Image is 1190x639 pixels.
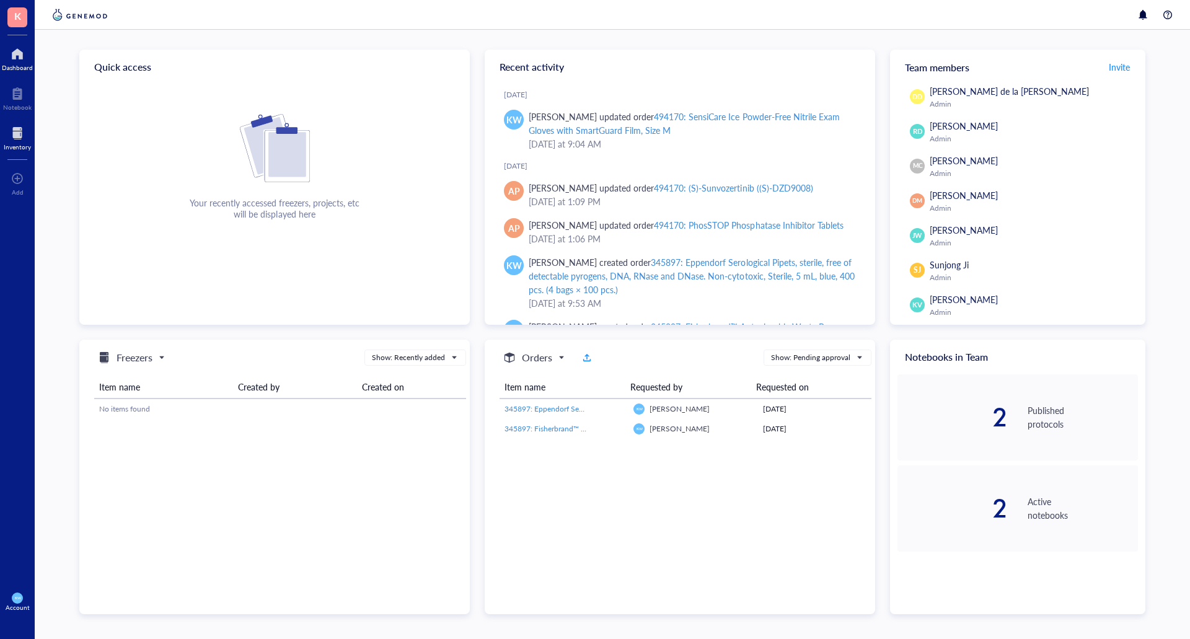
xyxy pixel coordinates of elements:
h5: Orders [522,350,552,365]
span: [PERSON_NAME] de la [PERSON_NAME] [930,85,1089,97]
div: Admin [930,169,1133,178]
span: AP [508,221,520,235]
a: AP[PERSON_NAME] updated order494170: PhosSTOP Phosphatase Inhibitor Tablets[DATE] at 1:06 PM [495,213,865,250]
div: Show: Recently added [372,352,445,363]
span: KW [636,407,642,411]
span: Sunjong Ji [930,258,969,271]
div: Show: Pending approval [771,352,850,363]
div: [DATE] [763,423,866,434]
span: [PERSON_NAME] [650,403,710,414]
div: Inventory [4,143,31,151]
div: [PERSON_NAME] updated order [529,218,844,232]
div: Quick access [79,50,470,84]
div: Recent activity [485,50,875,84]
div: Notebooks in Team [890,340,1145,374]
a: AP[PERSON_NAME] updated order494170: (S)-Sunvozertinib ((S)-DZD9008)[DATE] at 1:09 PM [495,176,865,213]
div: 494170: PhosSTOP Phosphatase Inhibitor Tablets [654,219,843,231]
div: [DATE] at 9:04 AM [529,137,855,151]
div: [DATE] at 9:53 AM [529,296,855,310]
span: KV [912,300,922,311]
div: [PERSON_NAME] created order [529,255,855,296]
span: [PERSON_NAME] [930,224,998,236]
div: Account [6,604,30,611]
div: Add [12,188,24,196]
button: Invite [1108,57,1130,77]
img: Cf+DiIyRRx+BTSbnYhsZzE9to3+AfuhVxcka4spAAAAAElFTkSuQmCC [240,114,310,182]
span: SJ [914,265,921,276]
span: KW [636,426,642,431]
div: Admin [930,273,1133,283]
div: [DATE] at 1:09 PM [529,195,855,208]
span: [PERSON_NAME] [650,423,710,434]
a: KW[PERSON_NAME] created order345897: Eppendorf Serological Pipets, sterile, free of detectable py... [495,250,865,315]
div: Admin [930,134,1133,144]
span: DM [912,196,922,205]
div: No items found [99,403,461,415]
div: Published protocols [1028,403,1138,431]
a: Inventory [4,123,31,151]
div: Team members [890,50,1145,84]
div: Dashboard [2,64,33,71]
div: Admin [930,99,1133,109]
span: K [14,8,21,24]
div: 494170: (S)-Sunvozertinib ((S)-DZD9008) [654,182,813,194]
div: [DATE] [504,161,865,171]
span: 345897: Eppendorf Serological Pipets, sterile, free of detectable pyrogens, DNA, RNase and DNase.... [505,403,1033,414]
span: KW [14,596,20,600]
div: [DATE] at 1:06 PM [529,232,855,245]
th: Requested on [751,376,862,399]
a: Dashboard [2,44,33,71]
th: Requested by [625,376,751,399]
div: [PERSON_NAME] updated order [529,110,855,137]
span: 345897: Fisherbrand™ Autoclavable Waste Bags - Large [505,423,686,434]
a: Notebook [3,84,32,111]
a: 345897: Eppendorf Serological Pipets, sterile, free of detectable pyrogens, DNA, RNase and DNase.... [505,403,624,415]
div: 494170: SensiCare Ice Powder-Free Nitrile Exam Gloves with SmartGuard Film, Size M [529,110,840,136]
span: RD [912,126,922,137]
span: [PERSON_NAME] [930,154,998,167]
span: [PERSON_NAME] [930,293,998,306]
a: 345897: Fisherbrand™ Autoclavable Waste Bags - Large [505,423,624,434]
div: Admin [930,238,1133,248]
img: genemod-logo [50,7,110,22]
span: KW [506,258,522,272]
a: KW[PERSON_NAME] updated order494170: SensiCare Ice Powder-Free Nitrile Exam Gloves with SmartGuar... [495,105,865,156]
h5: Freezers [117,350,152,365]
span: DD [912,92,922,102]
th: Item name [94,376,233,399]
div: 345897: Eppendorf Serological Pipets, sterile, free of detectable pyrogens, DNA, RNase and DNase.... [529,256,855,296]
th: Item name [500,376,625,399]
span: JW [912,231,922,240]
div: [DATE] [504,90,865,100]
div: 2 [897,405,1008,430]
div: [PERSON_NAME] updated order [529,181,813,195]
span: AP [508,184,520,198]
div: Notebook [3,104,32,111]
div: Active notebooks [1028,495,1138,522]
th: Created by [233,376,357,399]
span: MC [912,161,922,170]
span: KW [506,113,522,126]
div: Admin [930,203,1133,213]
span: [PERSON_NAME] [930,189,998,201]
div: [DATE] [763,403,866,415]
span: [PERSON_NAME] [930,120,998,132]
th: Created on [357,376,466,399]
span: Invite [1109,61,1130,73]
div: 2 [897,496,1008,521]
div: Your recently accessed freezers, projects, etc will be displayed here [190,197,359,219]
div: Admin [930,307,1133,317]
